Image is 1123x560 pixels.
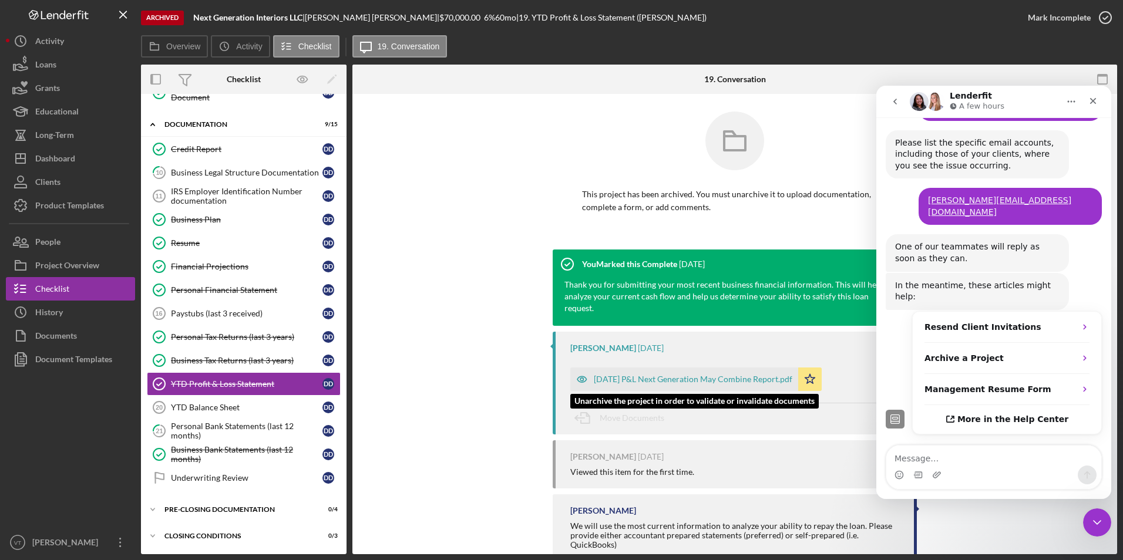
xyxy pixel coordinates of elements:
button: Documents [6,324,135,348]
div: You Marked this Complete [582,259,677,269]
button: Overview [141,35,208,58]
button: Activity [6,29,135,53]
a: Business Tax Returns (last 3 years)DD [147,349,341,372]
div: D D [322,284,334,296]
div: | 19. YTD Profit & Loss Statement ([PERSON_NAME]) [516,13,707,22]
div: [PERSON_NAME] [570,506,636,515]
div: D D [322,378,334,390]
button: Project Overview [6,254,135,277]
div: $70,000.00 [439,13,484,22]
div: Business Plan [171,215,322,224]
a: Credit ReportDD [147,137,341,161]
button: Clients [6,170,135,194]
div: Mark Incomplete [1028,6,1091,29]
div: IRS Employer Identification Number documentation [171,187,322,205]
div: [PERSON_NAME] [PERSON_NAME] | [305,13,439,22]
div: 19. Conversation [704,75,766,84]
div: Activity [35,29,64,56]
div: Business Legal Structure Documentation [171,168,322,177]
button: [DATE] P&L Next Generation May Combine Report.pdf [570,367,822,391]
div: 0 / 4 [317,506,338,513]
a: 16Paystubs (last 3 received)DD [147,302,341,325]
div: Thank you for submitting your most recent business financial information. This will help us analy... [564,279,893,314]
button: VT[PERSON_NAME] [6,531,135,554]
div: Dashboard [35,147,75,173]
a: Dashboard [6,147,135,170]
div: 6 % [484,13,495,22]
a: 20YTD Balance SheetDD [147,396,341,419]
div: Personal Tax Returns (last 3 years) [171,332,322,342]
a: Long-Term [6,123,135,147]
div: D D [322,237,334,249]
div: Financial Projections [171,262,322,271]
button: History [6,301,135,324]
div: 9 / 15 [317,121,338,128]
div: [PERSON_NAME] [570,343,636,353]
tspan: 21 [156,427,163,434]
div: We will use the most current information to analyze your ability to repay the loan. Please provid... [570,521,902,549]
a: Grants [6,76,135,100]
tspan: 11 [155,193,162,200]
div: History [35,301,63,327]
div: YTD Balance Sheet [171,403,322,412]
label: Activity [236,42,262,51]
label: Checklist [298,42,332,51]
button: 19. Conversation [352,35,448,58]
div: D D [322,143,334,155]
div: Documentation [164,121,308,128]
div: Paystubs (last 3 received) [171,309,322,318]
button: Document Templates [6,348,135,371]
div: Personal Bank Statements (last 12 months) [171,421,322,440]
a: ResumeDD [147,231,341,255]
button: Product Templates [6,194,135,217]
tspan: 16 [155,310,162,317]
label: Overview [166,42,200,51]
button: Move Documents [570,403,676,433]
time: 2025-07-11 18:05 [638,452,664,461]
div: 60 mo [495,13,516,22]
div: Clients [35,170,60,197]
div: Grants [35,76,60,103]
p: This project has been archived. You must unarchive it to upload documentation, complete a form, o... [582,188,887,214]
div: D D [322,402,334,413]
div: Project Overview [35,254,99,280]
time: 2025-07-11 19:29 [679,259,705,269]
div: D D [322,214,334,225]
tspan: 10 [156,168,163,176]
a: Business PlanDD [147,208,341,231]
a: 11IRS Employer Identification Number documentationDD [147,184,341,208]
div: D D [322,167,334,178]
div: Loans [35,53,56,79]
div: D D [322,355,334,366]
div: D D [322,190,334,202]
div: [PERSON_NAME] [29,531,106,557]
button: Checklist [6,277,135,301]
a: Personal Financial StatementDD [147,278,341,302]
div: D D [322,261,334,272]
a: Personal Tax Returns (last 3 years)DD [147,325,341,349]
button: Checklist [273,35,339,58]
span: Move Documents [600,413,664,423]
button: People [6,230,135,254]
